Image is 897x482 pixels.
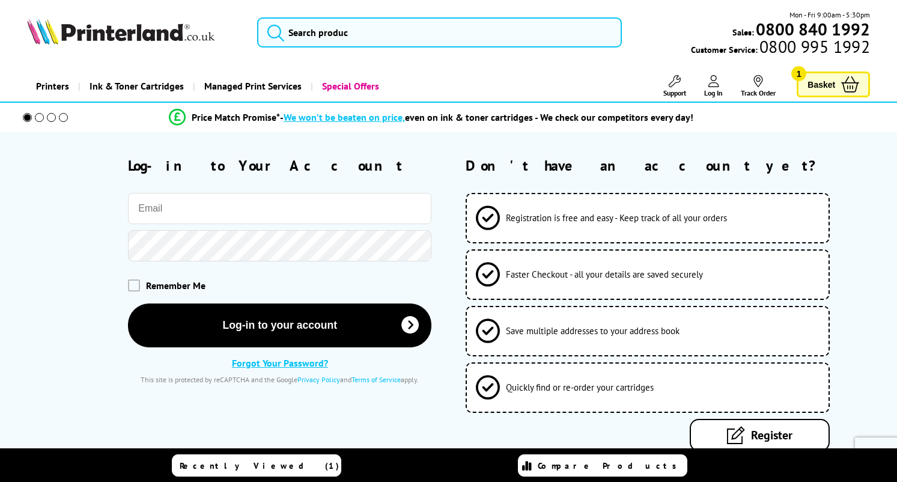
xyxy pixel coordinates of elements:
span: Ink & Toner Cartridges [90,71,184,102]
span: Save multiple addresses to your address book [506,325,680,337]
a: Log In [704,75,723,97]
span: Recently Viewed (1) [180,460,339,471]
a: 0800 840 1992 [754,23,870,35]
span: Compare Products [538,460,683,471]
h2: Log-in to Your Account [128,156,431,175]
a: Managed Print Services [193,71,311,102]
a: Terms of Service [351,375,401,384]
a: Forgot Your Password? [232,357,328,369]
input: Email [128,193,431,224]
a: Register [690,419,830,451]
input: Search produc [257,17,622,47]
span: 1 [791,66,806,81]
a: Printerland Logo [27,18,242,47]
div: - even on ink & toner cartridges - We check our competitors every day! [280,111,693,123]
a: Support [663,75,686,97]
span: Support [663,88,686,97]
span: Faster Checkout - all your details are saved securely [506,269,703,280]
a: Track Order [741,75,776,97]
span: Customer Service: [691,41,870,55]
span: Sales: [732,26,754,38]
h2: Don't have an account yet? [466,156,871,175]
span: Mon - Fri 9:00am - 5:30pm [789,9,870,20]
span: We won’t be beaten on price, [284,111,405,123]
a: Printers [27,71,78,102]
span: Log In [704,88,723,97]
li: modal_Promise [6,107,856,128]
span: Registration is free and easy - Keep track of all your orders [506,212,727,224]
a: Basket 1 [797,72,870,97]
b: 0800 840 1992 [756,18,870,40]
a: Special Offers [311,71,388,102]
button: Log-in to your account [128,304,431,347]
span: Quickly find or re-order your cartridges [506,382,654,393]
a: Ink & Toner Cartridges [78,71,193,102]
span: Register [751,427,792,443]
span: 0800 995 1992 [758,41,870,52]
span: Remember Me [146,279,205,291]
span: Price Match Promise* [192,111,280,123]
img: Printerland Logo [27,18,214,44]
a: Privacy Policy [297,375,340,384]
div: This site is protected by reCAPTCHA and the Google and apply. [128,375,431,384]
a: Compare Products [518,454,687,477]
span: Basket [807,76,835,93]
a: Recently Viewed (1) [172,454,341,477]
